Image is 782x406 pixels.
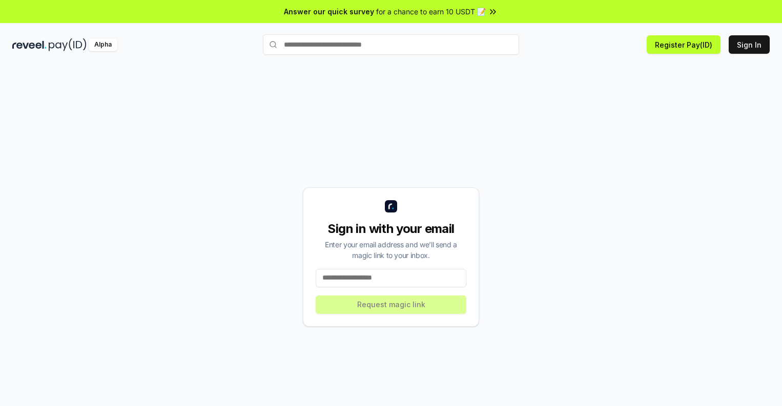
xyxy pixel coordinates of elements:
div: Alpha [89,38,117,51]
div: Enter your email address and we’ll send a magic link to your inbox. [316,239,466,261]
span: Answer our quick survey [284,6,374,17]
button: Sign In [729,35,770,54]
button: Register Pay(ID) [647,35,721,54]
img: logo_small [385,200,397,212]
img: reveel_dark [12,38,47,51]
div: Sign in with your email [316,221,466,237]
span: for a chance to earn 10 USDT 📝 [376,6,486,17]
img: pay_id [49,38,87,51]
